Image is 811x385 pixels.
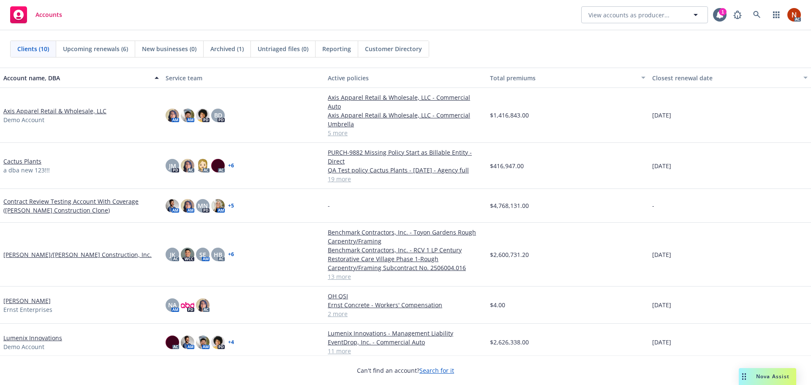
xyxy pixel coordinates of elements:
div: Closest renewal date [652,74,798,82]
button: Active policies [324,68,487,88]
div: 1 [719,8,727,16]
a: + 4 [228,340,234,345]
img: photo [166,199,179,213]
a: 5 more [328,128,483,137]
a: Search [748,6,765,23]
a: 13 more [328,272,483,281]
a: Benchmark Contractors, Inc. - RCV 1 LP Century Restorative Care Village Phase 1-Rough Carpentry/F... [328,246,483,272]
img: photo [787,8,801,22]
span: [DATE] [652,338,671,347]
span: [DATE] [652,300,671,309]
div: Total premiums [490,74,636,82]
img: photo [181,248,194,261]
span: JM [169,161,176,170]
div: Account name, DBA [3,74,150,82]
button: Total premiums [487,68,649,88]
span: Nova Assist [756,373,789,380]
span: Untriaged files (0) [258,44,308,53]
img: photo [196,298,210,312]
span: Customer Directory [365,44,422,53]
span: Upcoming renewals (6) [63,44,128,53]
span: [DATE] [652,161,671,170]
img: photo [196,109,210,122]
span: HB [214,250,222,259]
a: Axis Apparel Retail & Wholesale, LLC [3,106,106,115]
img: photo [211,336,225,349]
span: BD [214,111,222,120]
span: NA [168,300,177,309]
button: Nova Assist [739,368,796,385]
a: [PERSON_NAME]/[PERSON_NAME] Construction, Inc. [3,250,152,259]
a: Ernst Concrete - Workers' Compensation [328,300,483,309]
span: $2,600,731.20 [490,250,529,259]
a: Contract Review Testing Account With Coverage ([PERSON_NAME] Construction Clone) [3,197,159,215]
span: $4.00 [490,300,505,309]
img: photo [181,298,194,312]
a: Lumenix Innovations - Management Liability [328,329,483,338]
a: 2 more [328,309,483,318]
span: $4,768,131.00 [490,201,529,210]
a: 11 more [328,347,483,355]
a: + 6 [228,163,234,168]
button: Service team [162,68,324,88]
div: Drag to move [739,368,749,385]
a: Search for it [419,366,454,374]
a: Report a Bug [729,6,746,23]
a: Axis Apparel Retail & Wholesale, LLC - Commercial Umbrella [328,111,483,128]
a: Benchmark Contractors, Inc. - Toyon Gardens Rough Carpentry/Framing [328,228,483,246]
span: Reporting [322,44,351,53]
a: Cactus Plants [3,157,41,166]
button: View accounts as producer... [581,6,708,23]
span: SE [199,250,206,259]
img: photo [181,109,194,122]
img: photo [211,199,225,213]
div: Active policies [328,74,483,82]
div: Service team [166,74,321,82]
span: [DATE] [652,111,671,120]
span: Demo Account [3,115,44,124]
a: Switch app [768,6,785,23]
a: QA Test policy Cactus Plants - [DATE] - Agency full [328,166,483,175]
span: New businesses (0) [142,44,196,53]
span: Demo Account [3,342,44,351]
span: MN [198,201,208,210]
a: OH QSI [328,292,483,300]
img: photo [166,109,179,122]
span: Archived (1) [210,44,244,53]
span: a dba new 123!!! [3,166,50,175]
span: Accounts [35,11,62,18]
a: [PERSON_NAME] [3,296,51,305]
span: Can't find an account? [357,366,454,375]
img: photo [181,199,194,213]
span: [DATE] [652,250,671,259]
img: photo [196,159,210,172]
span: $416,947.00 [490,161,524,170]
a: Accounts [7,3,65,27]
img: photo [166,336,179,349]
span: View accounts as producer... [588,11,669,19]
img: photo [196,336,210,349]
a: 19 more [328,175,483,183]
span: JK [170,250,175,259]
span: Clients (10) [17,44,49,53]
a: + 6 [228,252,234,257]
span: - [328,201,330,210]
span: Ernst Enterprises [3,305,52,314]
a: PURCH-9882 Missing Policy Start as Billable Entity - Direct [328,148,483,166]
span: $1,416,843.00 [490,111,529,120]
a: EventDrop, Inc. - Commercial Auto [328,338,483,347]
a: Axis Apparel Retail & Wholesale, LLC - Commercial Auto [328,93,483,111]
button: Closest renewal date [649,68,811,88]
span: - [652,201,654,210]
img: photo [181,159,194,172]
a: + 5 [228,203,234,208]
img: photo [181,336,194,349]
img: photo [211,159,225,172]
a: Lumenix Innovations [3,333,62,342]
span: $2,626,338.00 [490,338,529,347]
